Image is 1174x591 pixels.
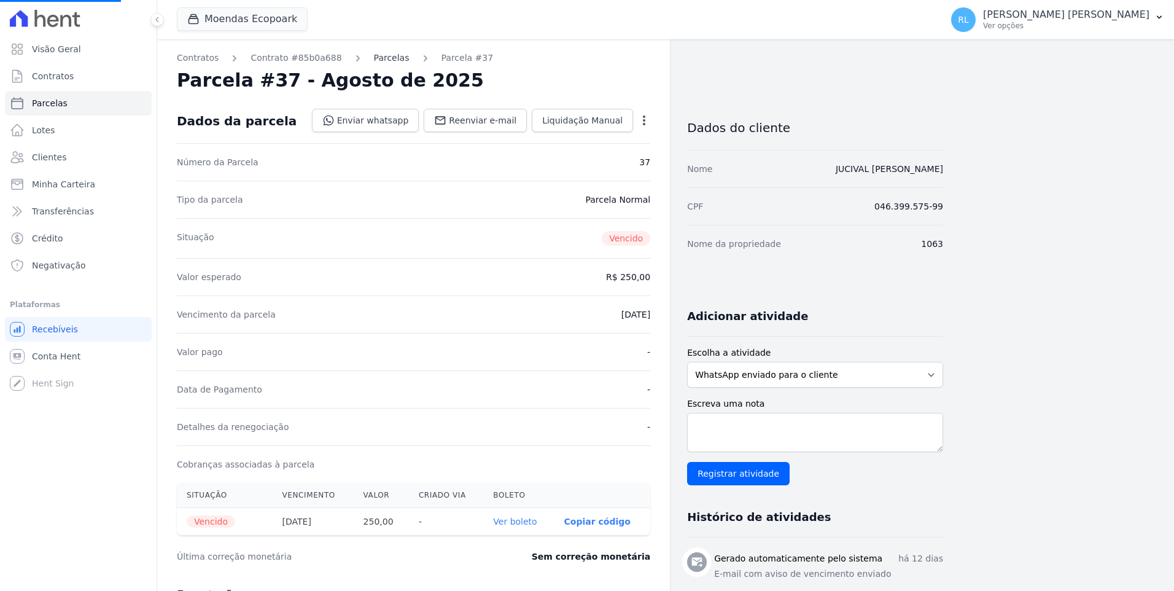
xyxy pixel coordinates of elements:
input: Registrar atividade [687,462,790,485]
button: Copiar código [564,517,631,526]
dt: Valor esperado [177,271,241,283]
span: Conta Hent [32,350,80,362]
a: Reenviar e-mail [424,109,527,132]
dd: Sem correção monetária [532,550,650,563]
span: Transferências [32,205,94,217]
a: Clientes [5,145,152,170]
a: Visão Geral [5,37,152,61]
dt: Detalhes da renegociação [177,421,289,433]
a: Parcelas [5,91,152,115]
a: Crédito [5,226,152,251]
dd: R$ 250,00 [606,271,650,283]
h3: Dados do cliente [687,120,943,135]
label: Escolha a atividade [687,346,943,359]
dt: Vencimento da parcela [177,308,276,321]
dt: Situação [177,231,214,246]
dd: 37 [639,156,650,168]
span: Crédito [32,232,63,245]
p: Ver opções [983,21,1149,31]
th: Vencimento [273,483,354,508]
p: [PERSON_NAME] [PERSON_NAME] [983,9,1149,21]
span: Lotes [32,124,55,136]
dt: Nome da propriedade [687,238,781,250]
a: Negativação [5,253,152,278]
h2: Parcela #37 - Agosto de 2025 [177,69,484,92]
button: RL [PERSON_NAME] [PERSON_NAME] Ver opções [941,2,1174,37]
span: Negativação [32,259,86,272]
a: Contratos [177,52,219,65]
dd: [DATE] [621,308,650,321]
th: 250,00 [354,508,409,536]
h3: Gerado automaticamente pelo sistema [714,552,882,565]
dt: Nome [687,163,712,175]
a: Parcelas [374,52,410,65]
p: E-mail com aviso de vencimento enviado [714,568,943,581]
a: Transferências [5,199,152,224]
dt: Valor pago [177,346,223,358]
a: Conta Hent [5,344,152,369]
div: Plataformas [10,297,147,312]
nav: Breadcrumb [177,52,650,65]
h3: Histórico de atividades [687,510,831,525]
span: Clientes [32,151,66,163]
span: Vencido [602,231,650,246]
dt: Número da Parcela [177,156,259,168]
span: Minha Carteira [32,178,95,190]
th: Situação [177,483,273,508]
span: Visão Geral [32,43,81,55]
a: Recebíveis [5,317,152,342]
th: - [409,508,483,536]
dt: Cobranças associadas à parcela [177,458,314,471]
a: Liquidação Manual [532,109,633,132]
a: Contratos [5,64,152,88]
span: Liquidação Manual [542,114,623,127]
th: Valor [354,483,409,508]
span: Vencido [187,515,235,528]
span: Recebíveis [32,323,78,335]
dd: - [647,346,650,358]
span: Parcelas [32,97,68,109]
a: Enviar whatsapp [312,109,419,132]
h3: Adicionar atividade [687,309,808,324]
a: Lotes [5,118,152,143]
a: Parcela #37 [441,52,494,65]
div: Dados da parcela [177,114,297,128]
label: Escreva uma nota [687,397,943,410]
span: RL [958,15,969,24]
button: Moendas Ecopoark [177,7,308,31]
dd: Parcela Normal [585,194,650,206]
dt: Tipo da parcela [177,194,243,206]
dt: CPF [687,200,703,213]
dt: Data de Pagamento [177,383,262,396]
a: Contrato #85b0a688 [251,52,341,65]
span: Reenviar e-mail [449,114,516,127]
a: Minha Carteira [5,172,152,197]
dd: 1063 [921,238,943,250]
th: Criado via [409,483,483,508]
dt: Última correção monetária [177,550,457,563]
th: Boleto [483,483,554,508]
dd: - [647,383,650,396]
dd: 046.399.575-99 [874,200,943,213]
th: [DATE] [273,508,354,536]
span: Contratos [32,70,74,82]
a: JUCIVAL [PERSON_NAME] [836,164,943,174]
dd: - [647,421,650,433]
a: Ver boleto [493,517,537,526]
p: há 12 dias [898,552,943,565]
